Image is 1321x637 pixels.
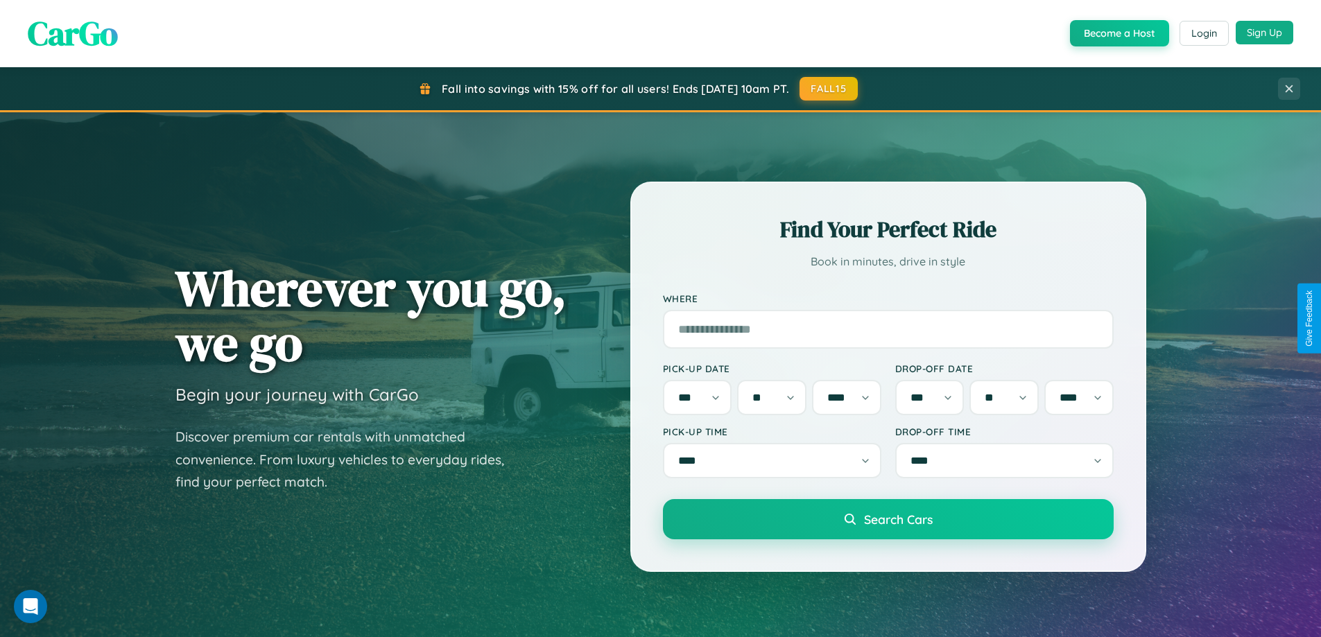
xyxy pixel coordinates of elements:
label: Drop-off Date [895,363,1114,374]
span: CarGo [28,10,118,56]
button: Login [1180,21,1229,46]
span: Search Cars [864,512,933,527]
span: Fall into savings with 15% off for all users! Ends [DATE] 10am PT. [442,82,789,96]
p: Book in minutes, drive in style [663,252,1114,272]
button: Sign Up [1236,21,1293,44]
button: Search Cars [663,499,1114,539]
p: Discover premium car rentals with unmatched convenience. From luxury vehicles to everyday rides, ... [175,426,522,494]
div: Open Intercom Messenger [14,590,47,623]
div: Give Feedback [1304,290,1314,347]
label: Pick-up Date [663,363,881,374]
h1: Wherever you go, we go [175,261,567,370]
button: FALL15 [800,77,858,101]
label: Pick-up Time [663,426,881,437]
h2: Find Your Perfect Ride [663,214,1114,245]
label: Where [663,293,1114,304]
h3: Begin your journey with CarGo [175,384,419,405]
label: Drop-off Time [895,426,1114,437]
button: Become a Host [1070,20,1169,46]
